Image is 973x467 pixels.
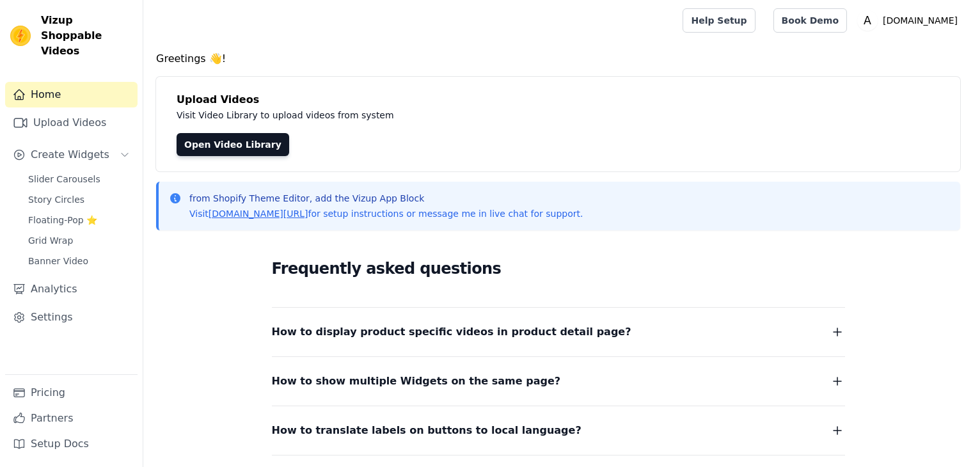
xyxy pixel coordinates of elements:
[28,173,100,186] span: Slider Carousels
[5,110,138,136] a: Upload Videos
[272,422,845,439] button: How to translate labels on buttons to local language?
[209,209,308,219] a: [DOMAIN_NAME][URL]
[20,252,138,270] a: Banner Video
[5,142,138,168] button: Create Widgets
[272,256,845,281] h2: Frequently asked questions
[864,14,871,27] text: A
[10,26,31,46] img: Vizup
[272,372,845,390] button: How to show multiple Widgets on the same page?
[177,133,289,156] a: Open Video Library
[189,207,583,220] p: Visit for setup instructions or message me in live chat for support.
[177,107,750,123] p: Visit Video Library to upload videos from system
[28,234,73,247] span: Grid Wrap
[272,323,631,341] span: How to display product specific videos in product detail page?
[773,8,847,33] a: Book Demo
[20,211,138,229] a: Floating-Pop ⭐
[5,305,138,330] a: Settings
[272,323,845,341] button: How to display product specific videos in product detail page?
[272,372,561,390] span: How to show multiple Widgets on the same page?
[857,9,963,32] button: A [DOMAIN_NAME]
[28,193,84,206] span: Story Circles
[683,8,755,33] a: Help Setup
[41,13,132,59] span: Vizup Shoppable Videos
[20,191,138,209] a: Story Circles
[5,380,138,406] a: Pricing
[177,92,940,107] h4: Upload Videos
[878,9,963,32] p: [DOMAIN_NAME]
[5,431,138,457] a: Setup Docs
[5,406,138,431] a: Partners
[20,232,138,249] a: Grid Wrap
[5,82,138,107] a: Home
[28,214,97,226] span: Floating-Pop ⭐
[156,51,960,67] h4: Greetings 👋!
[31,147,109,162] span: Create Widgets
[189,192,583,205] p: from Shopify Theme Editor, add the Vizup App Block
[20,170,138,188] a: Slider Carousels
[272,422,581,439] span: How to translate labels on buttons to local language?
[5,276,138,302] a: Analytics
[28,255,88,267] span: Banner Video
